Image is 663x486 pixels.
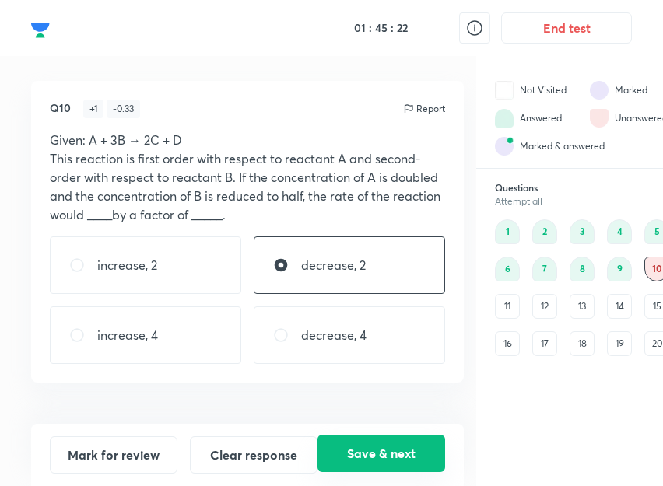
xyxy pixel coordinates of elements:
div: Marked [615,83,647,97]
h5: Q10 [50,100,71,118]
div: Answered [520,111,562,125]
p: Given: A + 3B → 2C + D [50,131,445,149]
button: Clear response [190,436,317,474]
div: Not Visited [520,83,567,97]
div: 2 [532,219,557,244]
div: 12 [532,294,557,319]
img: attempt state [495,137,514,156]
div: 7 [532,257,557,281]
p: This reaction is first order with respect to reactant A and second-order with respect to reactant... [50,149,445,224]
div: 16 [495,331,520,356]
div: 14 [607,294,632,319]
h5: 01 : [354,20,372,36]
div: 11 [495,294,520,319]
div: 6 [495,257,520,281]
h5: 22 [394,20,408,36]
div: 4 [607,219,632,244]
div: 17 [532,331,557,356]
h5: 45 : [372,20,394,36]
p: decrease, 4 [301,326,367,344]
div: + 1 [83,100,103,118]
div: Marked & answered [520,139,605,153]
p: Report [416,102,445,116]
div: 19 [607,331,632,356]
div: 13 [570,294,595,319]
p: decrease, 2 [301,256,366,274]
div: - 0.33 [107,100,140,118]
button: Save & next [317,435,445,472]
div: 8 [570,257,595,281]
p: increase, 2 [97,256,157,274]
img: attempt state [495,109,514,128]
div: 18 [570,331,595,356]
img: attempt state [495,81,514,100]
button: End test [501,12,632,44]
img: attempt state [590,81,609,100]
img: attempt state [590,109,609,128]
button: Mark for review [50,436,177,474]
img: report icon [402,103,415,115]
div: 3 [570,219,595,244]
div: 1 [495,219,520,244]
div: 9 [607,257,632,281]
p: increase, 4 [97,326,158,344]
